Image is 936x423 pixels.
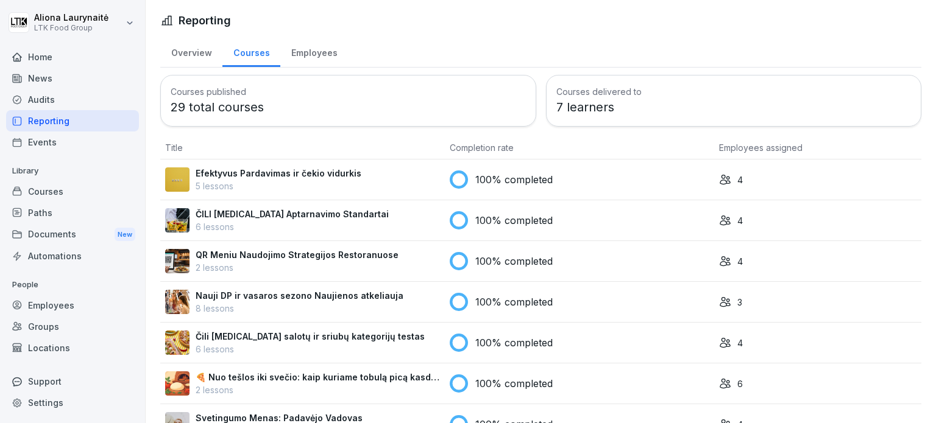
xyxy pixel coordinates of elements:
[165,249,190,273] img: zldzehtp7ktap1mwmoqmhhoz.png
[165,208,190,232] img: dej6gjdqwpq2b0keal1yif6b.png
[34,24,108,32] p: LTK Food Group
[737,214,743,227] p: 4
[171,98,526,116] p: 29 total courses
[475,295,553,309] p: 100% completed
[6,223,139,246] div: Documents
[6,223,139,246] a: DocumentsNew
[6,245,139,267] a: Automations
[6,68,139,89] a: News
[6,316,139,337] a: Groups
[196,167,361,180] p: Efektyvus Pardavimas ir čekio vidurkis
[196,208,389,220] p: ČILI [MEDICAL_DATA] Aptarnavimo Standartai
[165,142,183,153] span: Title
[222,36,280,67] a: Courses
[6,181,139,202] a: Courses
[737,337,743,349] p: 4
[475,254,553,268] p: 100% completed
[737,255,743,268] p: 4
[6,275,139,295] p: People
[475,376,553,391] p: 100% completed
[475,335,553,350] p: 100% completed
[6,46,139,68] a: Home
[196,261,399,274] p: 2 lessons
[196,302,403,315] p: 8 lessons
[196,220,389,233] p: 6 lessons
[165,371,190,396] img: fm2xlnd4abxcjct7hdb1279s.png
[179,12,231,29] h1: Reporting
[165,167,190,192] img: i32ivo17vr8ipzoc40eewowb.png
[34,13,108,23] p: Aliona Laurynaitė
[196,330,425,343] p: Čili [MEDICAL_DATA] salotų ir sriubų kategorijų testas
[6,392,139,413] a: Settings
[165,330,190,355] img: r6wzbpj60dgtzxj6tcfj9nqf.png
[196,289,403,302] p: Nauji DP ir vasaros sezono Naujienos atkeliauja
[196,180,361,192] p: 5 lessons
[737,173,743,186] p: 4
[737,377,743,390] p: 6
[6,295,139,316] a: Employees
[556,85,912,98] h3: Courses delivered to
[556,98,912,116] p: 7 learners
[719,142,803,153] span: Employees assigned
[115,228,135,242] div: New
[6,202,139,223] a: Paths
[737,296,742,309] p: 3
[160,36,222,67] a: Overview
[6,161,139,181] p: Library
[196,371,440,383] p: 🍕 Nuo tešlos iki svečio: kaip kuriame tobulą picą kasdien
[6,371,139,392] div: Support
[445,136,714,159] th: Completion rate
[6,110,139,131] a: Reporting
[165,290,190,314] img: u49ee7h6de0efkuueawfgupt.png
[475,172,553,187] p: 100% completed
[196,248,399,261] p: QR Meniu Naudojimo Strategijos Restoranuose
[6,131,139,153] a: Events
[196,383,440,396] p: 2 lessons
[280,36,348,67] a: Employees
[475,213,553,228] p: 100% completed
[6,89,139,110] a: Audits
[6,337,139,358] a: Locations
[196,343,425,355] p: 6 lessons
[171,85,526,98] h3: Courses published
